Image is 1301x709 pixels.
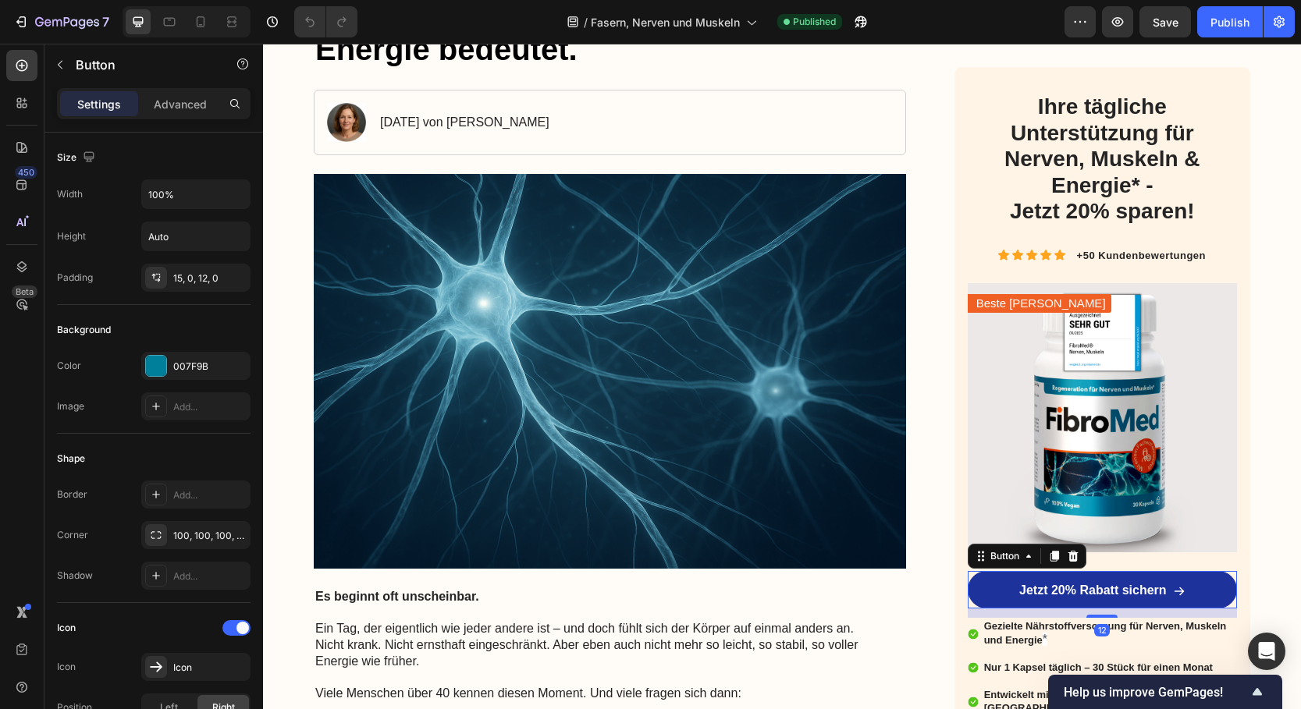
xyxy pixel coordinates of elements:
[57,187,83,201] div: Width
[705,527,974,565] a: Jetzt 20% Rabatt sichern
[15,166,37,179] div: 450
[756,539,904,555] p: Jetzt 20% Rabatt sichern
[1064,682,1267,701] button: Show survey - Help us improve GemPages!
[1248,633,1285,670] div: Open Intercom Messenger
[814,206,943,218] span: +50 Kundenbewertungen
[831,580,847,593] div: 12
[12,285,37,298] div: Beta
[142,180,250,208] input: Auto
[154,96,207,112] p: Advanced
[1153,16,1178,29] span: Save
[76,55,208,74] p: Button
[57,621,76,635] div: Icon
[1197,6,1263,37] button: Publish
[52,642,642,690] p: Viele Menschen über 40 kennen diesen Moment. Und viele fragen sich dann:
[57,229,86,243] div: Height
[142,222,250,250] input: Auto
[57,452,85,466] div: Shape
[1210,14,1249,30] div: Publish
[721,618,950,629] strong: Nur 1 Kapsel täglich – 30 Stück für einen Monat
[724,505,759,519] div: Button
[721,576,964,602] strong: Gezielte Nährstoffversorgung für Nerven, Muskeln und Energie
[6,6,116,37] button: 7
[57,323,111,337] div: Background
[173,529,247,543] div: 100, 100, 100, 100
[793,15,836,29] span: Published
[77,96,121,112] p: Settings
[716,48,962,183] h2: Ihre tägliche Unterstützung für Nerven, Muskeln & Energie* - Jetzt 20% sparen!
[173,271,247,285] div: 15, 0, 12, 0
[705,239,974,509] img: gempages_512470392468669645-c12215ec-5255-4b47-8210-26c97ebe17c0.png
[294,6,357,37] div: Undo/Redo
[713,252,843,268] p: Beste [PERSON_NAME]
[173,360,247,374] div: 007F9B
[1064,685,1248,700] span: Help us improve GemPages!
[57,660,76,674] div: Icon
[1139,6,1191,37] button: Save
[173,488,247,502] div: Add...
[173,400,247,414] div: Add...
[57,271,93,285] div: Padding
[57,147,98,168] div: Size
[263,44,1301,709] iframe: Design area
[57,487,87,502] div: Border
[173,569,247,583] div: Add...
[102,12,109,31] p: 7
[584,14,588,30] span: /
[721,645,915,670] strong: Entwickelt mit einem Facharzt – Made in [GEOGRAPHIC_DATA] & laborgeprüft
[173,661,247,675] div: Icon
[57,399,84,413] div: Image
[591,14,740,30] span: Fasern, Nerven und Muskeln
[57,528,88,542] div: Corner
[57,569,93,583] div: Shadow
[57,359,81,373] div: Color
